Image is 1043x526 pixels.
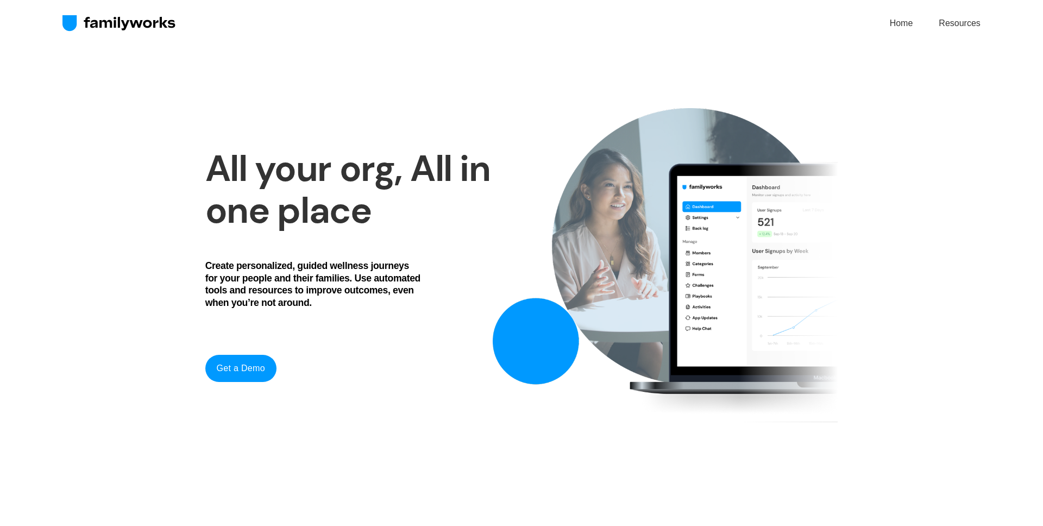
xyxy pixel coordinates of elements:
[205,355,277,382] a: Get a Demo
[890,16,913,30] a: Home
[205,145,499,234] strong: All your org, All in one place
[205,260,423,309] h4: Create personalized, guided wellness journeys for your people and their families. Use automated t...
[62,15,176,32] img: FamilyWorks
[939,16,980,30] a: Resources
